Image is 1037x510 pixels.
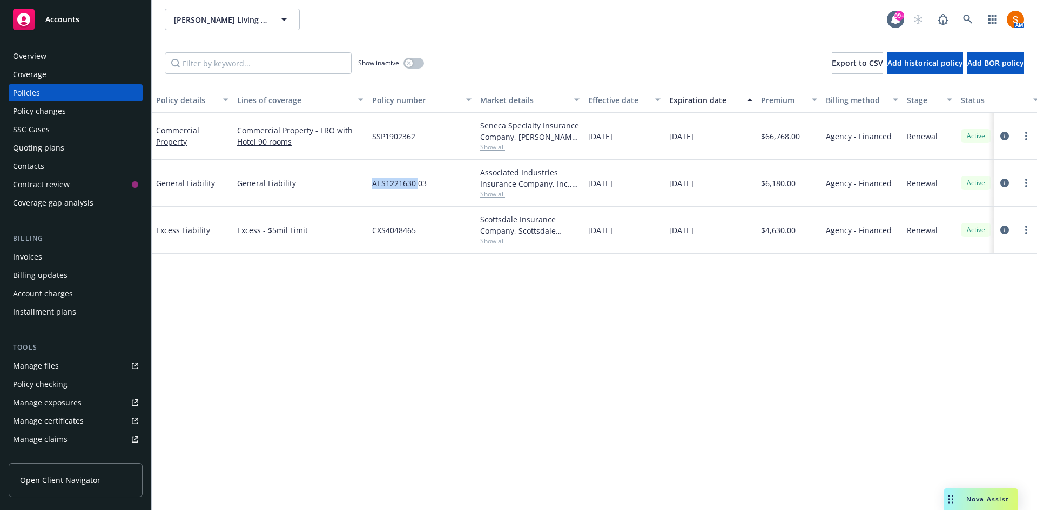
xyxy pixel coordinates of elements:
[13,47,46,65] div: Overview
[826,178,892,189] span: Agency - Financed
[480,142,580,152] span: Show all
[9,84,143,101] a: Policies
[13,431,68,448] div: Manage claims
[174,14,267,25] span: [PERSON_NAME] Living Trust [PERSON_NAME] Exempt Trust
[9,248,143,266] a: Invoices
[13,176,70,193] div: Contract review
[961,94,1027,106] div: Status
[588,178,612,189] span: [DATE]
[13,103,66,120] div: Policy changes
[480,189,580,199] span: Show all
[13,84,40,101] div: Policies
[476,87,584,113] button: Market details
[832,52,883,74] button: Export to CSV
[237,125,363,147] a: Commercial Property - LRO with Hotel 90 rooms
[480,236,580,246] span: Show all
[9,431,143,448] a: Manage claims
[358,58,399,67] span: Show inactive
[907,131,938,142] span: Renewal
[665,87,757,113] button: Expiration date
[9,233,143,244] div: Billing
[9,66,143,83] a: Coverage
[372,94,460,106] div: Policy number
[9,4,143,35] a: Accounts
[944,488,958,510] div: Drag to move
[998,130,1011,142] a: circleInformation
[584,87,665,113] button: Effective date
[887,52,963,74] button: Add historical policy
[894,11,904,21] div: 99+
[761,94,805,106] div: Premium
[20,474,100,486] span: Open Client Navigator
[372,225,416,236] span: CXS4048465
[965,131,987,141] span: Active
[932,9,954,30] a: Report a Bug
[13,121,50,138] div: SSC Cases
[966,494,1009,504] span: Nova Assist
[887,58,963,68] span: Add historical policy
[156,125,199,147] a: Commercial Property
[13,139,64,157] div: Quoting plans
[967,52,1024,74] button: Add BOR policy
[9,47,143,65] a: Overview
[13,285,73,302] div: Account charges
[165,9,300,30] button: [PERSON_NAME] Living Trust [PERSON_NAME] Exempt Trust
[821,87,903,113] button: Billing method
[480,94,568,106] div: Market details
[588,131,612,142] span: [DATE]
[9,394,143,411] span: Manage exposures
[13,449,64,466] div: Manage BORs
[237,225,363,236] a: Excess - $5mil Limit
[9,449,143,466] a: Manage BORs
[13,357,59,375] div: Manage files
[9,357,143,375] a: Manage files
[13,376,68,393] div: Policy checking
[907,225,938,236] span: Renewal
[9,139,143,157] a: Quoting plans
[826,131,892,142] span: Agency - Financed
[907,94,940,106] div: Stage
[957,9,979,30] a: Search
[13,394,82,411] div: Manage exposures
[9,267,143,284] a: Billing updates
[907,178,938,189] span: Renewal
[903,87,957,113] button: Stage
[13,267,68,284] div: Billing updates
[967,58,1024,68] span: Add BOR policy
[9,376,143,393] a: Policy checking
[9,285,143,302] a: Account charges
[1007,11,1024,28] img: photo
[9,176,143,193] a: Contract review
[156,225,210,235] a: Excess Liability
[9,342,143,353] div: Tools
[588,225,612,236] span: [DATE]
[761,178,796,189] span: $6,180.00
[9,412,143,430] a: Manage certificates
[372,178,427,189] span: AES1221630 03
[9,194,143,212] a: Coverage gap analysis
[9,121,143,138] a: SSC Cases
[669,94,740,106] div: Expiration date
[1020,176,1033,189] a: more
[13,194,93,212] div: Coverage gap analysis
[156,94,217,106] div: Policy details
[998,176,1011,189] a: circleInformation
[965,225,987,235] span: Active
[965,178,987,188] span: Active
[669,225,693,236] span: [DATE]
[907,9,929,30] a: Start snowing
[761,131,800,142] span: $66,768.00
[1020,223,1033,236] a: more
[237,178,363,189] a: General Liability
[826,225,892,236] span: Agency - Financed
[152,87,233,113] button: Policy details
[982,9,1004,30] a: Switch app
[13,158,44,175] div: Contacts
[757,87,821,113] button: Premium
[13,412,84,430] div: Manage certificates
[998,223,1011,236] a: circleInformation
[237,94,352,106] div: Lines of coverage
[165,52,352,74] input: Filter by keyword...
[1020,130,1033,142] a: more
[13,248,42,266] div: Invoices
